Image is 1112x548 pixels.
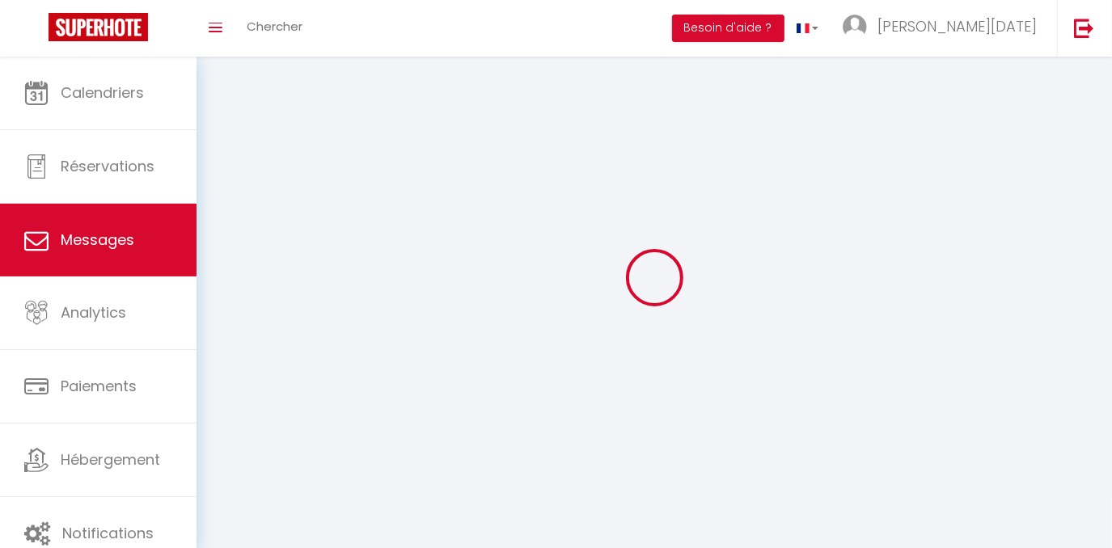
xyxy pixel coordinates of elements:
[61,230,134,250] span: Messages
[61,449,160,470] span: Hébergement
[62,523,154,543] span: Notifications
[13,6,61,55] button: Ouvrir le widget de chat LiveChat
[61,302,126,322] span: Analytics
[61,376,137,396] span: Paiements
[247,18,302,35] span: Chercher
[1074,18,1094,38] img: logout
[61,156,154,176] span: Réservations
[877,16,1037,36] span: [PERSON_NAME][DATE]
[49,13,148,41] img: Super Booking
[672,15,784,42] button: Besoin d'aide ?
[843,15,867,39] img: ...
[61,82,144,103] span: Calendriers
[1043,475,1100,536] iframe: Chat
